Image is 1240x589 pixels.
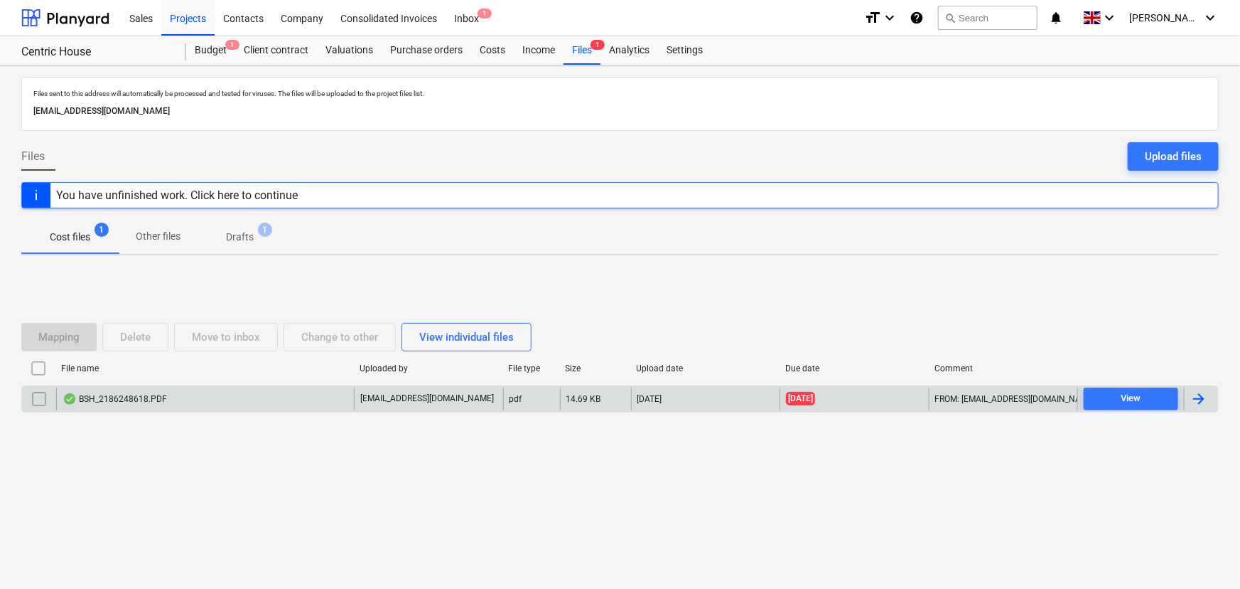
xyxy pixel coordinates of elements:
[1145,147,1202,166] div: Upload files
[637,364,775,373] div: Upload date
[637,394,662,404] div: [DATE]
[881,9,898,26] i: keyboard_arrow_down
[471,36,514,65] a: Costs
[258,223,272,237] span: 1
[419,328,514,346] div: View individual files
[786,392,815,405] span: [DATE]
[564,36,600,65] div: Files
[1128,142,1219,171] button: Upload files
[56,189,298,202] div: You have unfinished work. Click here to continue
[33,89,1207,98] p: Files sent to this address will automatically be processed and tested for viruses. The files will...
[136,229,180,244] p: Other files
[934,364,1072,373] div: Comment
[401,323,532,351] button: View individual files
[225,40,239,50] span: 1
[61,364,348,373] div: File name
[600,36,658,65] a: Analytics
[1084,388,1178,410] button: View
[63,393,167,405] div: BSH_2186248618.PDF
[186,36,235,65] div: Budget
[938,6,1037,30] button: Search
[566,364,625,373] div: Size
[63,393,77,405] div: OCR finished
[317,36,382,65] a: Valuations
[1101,9,1118,26] i: keyboard_arrow_down
[658,36,711,65] a: Settings
[478,9,492,18] span: 1
[564,36,600,65] a: Files1
[360,364,497,373] div: Uploaded by
[360,393,494,405] p: [EMAIL_ADDRESS][DOMAIN_NAME]
[95,223,109,237] span: 1
[186,36,235,65] a: Budget1
[591,40,605,50] span: 1
[21,45,169,60] div: Centric House
[509,364,554,373] div: File type
[382,36,471,65] a: Purchase orders
[785,364,923,373] div: Due date
[514,36,564,65] a: Income
[1049,9,1063,26] i: notifications
[910,9,924,26] i: Knowledge base
[33,104,1207,119] p: [EMAIL_ADDRESS][DOMAIN_NAME]
[1169,521,1240,589] iframe: Chat Widget
[1129,12,1200,23] span: [PERSON_NAME]
[510,394,522,404] div: pdf
[50,230,90,245] p: Cost files
[864,9,881,26] i: format_size
[226,230,254,245] p: Drafts
[1121,391,1141,407] div: View
[21,148,45,165] span: Files
[1202,9,1219,26] i: keyboard_arrow_down
[944,12,956,23] span: search
[235,36,317,65] a: Client contract
[566,394,601,404] div: 14.69 KB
